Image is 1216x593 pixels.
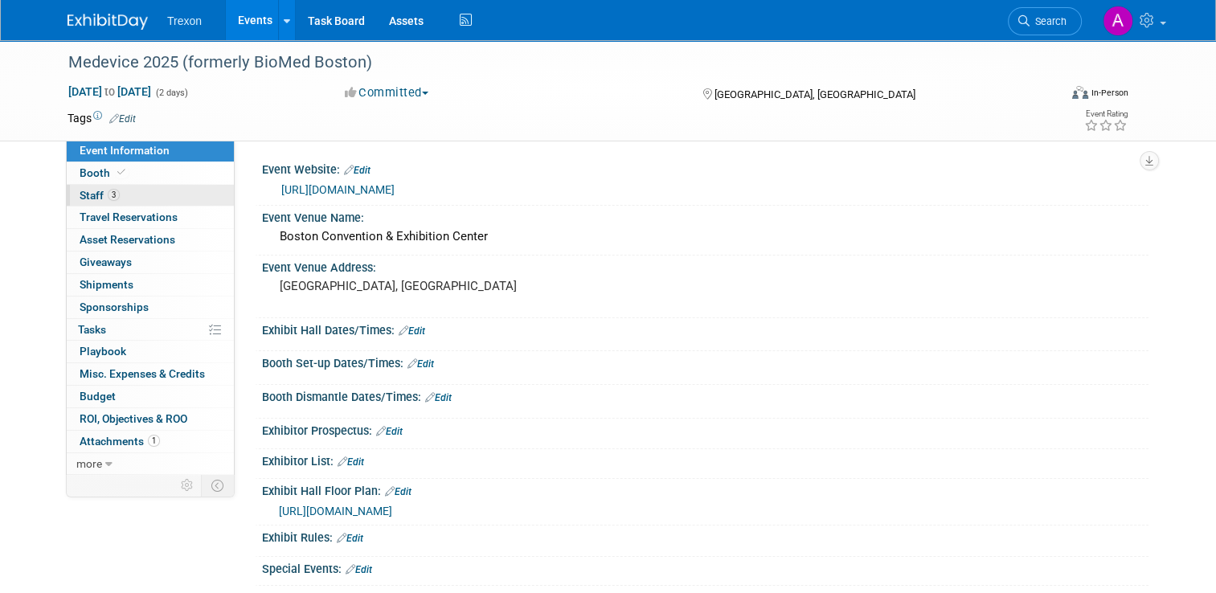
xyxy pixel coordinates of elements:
div: Event Venue Name: [262,206,1148,226]
a: Travel Reservations [67,207,234,228]
div: Special Events: [262,557,1148,578]
span: Shipments [80,278,133,291]
div: Booth Set-up Dates/Times: [262,351,1148,372]
div: Exhibitor Prospectus: [262,419,1148,440]
a: Edit [344,165,371,176]
a: ROI, Objectives & ROO [67,408,234,430]
span: 3 [108,189,120,201]
a: Budget [67,386,234,407]
div: Exhibitor List: [262,449,1148,470]
i: Booth reservation complete [117,168,125,177]
a: more [67,453,234,475]
a: Edit [376,426,403,437]
span: Sponsorships [80,301,149,313]
a: Staff3 [67,185,234,207]
a: Attachments1 [67,431,234,452]
a: Giveaways [67,252,234,273]
span: Asset Reservations [80,233,175,246]
span: to [102,85,117,98]
span: 1 [148,435,160,447]
span: Misc. Expenses & Credits [80,367,205,380]
a: Event Information [67,140,234,162]
td: Tags [68,110,136,126]
span: Budget [80,390,116,403]
span: Trexon [167,14,202,27]
a: Asset Reservations [67,229,234,251]
pre: [GEOGRAPHIC_DATA], [GEOGRAPHIC_DATA] [280,279,614,293]
img: Anna-Marie Lance [1103,6,1133,36]
a: Edit [425,392,452,403]
div: In-Person [1091,87,1128,99]
span: Booth [80,166,129,179]
a: Edit [385,486,411,497]
span: Playbook [80,345,126,358]
span: more [76,457,102,470]
span: [GEOGRAPHIC_DATA], [GEOGRAPHIC_DATA] [714,88,915,100]
a: Edit [399,325,425,337]
div: Event Venue Address: [262,256,1148,276]
a: Misc. Expenses & Credits [67,363,234,385]
div: Event Rating [1084,110,1128,118]
span: Tasks [78,323,106,336]
a: Search [1008,7,1082,35]
a: Edit [338,456,364,468]
span: Giveaways [80,256,132,268]
a: Shipments [67,274,234,296]
a: [URL][DOMAIN_NAME] [279,505,392,517]
span: ROI, Objectives & ROO [80,412,187,425]
span: Travel Reservations [80,211,178,223]
span: (2 days) [154,88,188,98]
img: ExhibitDay [68,14,148,30]
span: Attachments [80,435,160,448]
div: Medevice 2025 (formerly BioMed Boston) [63,48,1038,77]
div: Event Website: [262,157,1148,178]
a: Edit [337,533,363,544]
div: Exhibit Hall Dates/Times: [262,318,1148,339]
a: Edit [109,113,136,125]
img: Format-Inperson.png [1072,86,1088,99]
a: Playbook [67,341,234,362]
div: Event Format [972,84,1128,108]
td: Toggle Event Tabs [202,475,235,496]
div: Exhibit Rules: [262,526,1148,546]
div: Boston Convention & Exhibition Center [274,224,1136,249]
a: Booth [67,162,234,184]
td: Personalize Event Tab Strip [174,475,202,496]
span: Search [1030,15,1067,27]
span: [DATE] [DATE] [68,84,152,99]
div: Exhibit Hall Floor Plan: [262,479,1148,500]
span: Event Information [80,144,170,157]
a: Sponsorships [67,296,234,318]
button: Committed [339,84,435,101]
div: Booth Dismantle Dates/Times: [262,385,1148,406]
a: Tasks [67,319,234,341]
a: [URL][DOMAIN_NAME] [281,183,395,196]
a: Edit [346,564,372,575]
span: Staff [80,189,120,202]
a: Edit [407,358,434,370]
